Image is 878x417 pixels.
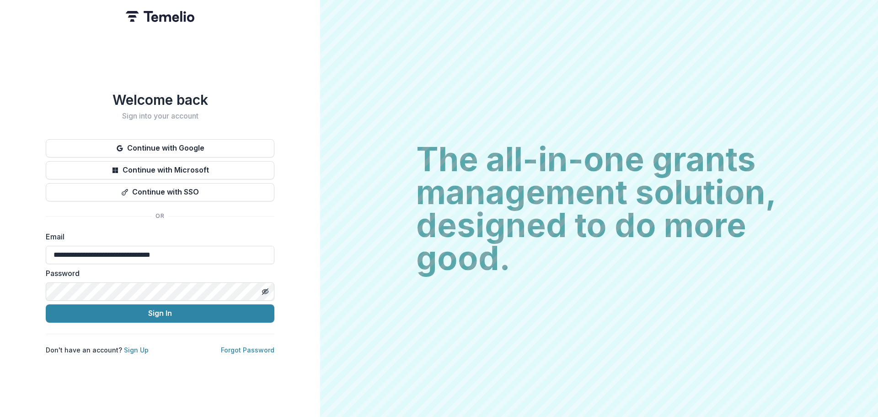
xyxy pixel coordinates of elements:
label: Password [46,268,269,279]
button: Continue with Microsoft [46,161,274,179]
button: Toggle password visibility [258,284,273,299]
button: Continue with Google [46,139,274,157]
a: Forgot Password [221,346,274,354]
button: Continue with SSO [46,183,274,201]
a: Sign Up [124,346,149,354]
img: Temelio [126,11,194,22]
button: Sign In [46,304,274,323]
h2: Sign into your account [46,112,274,120]
h1: Welcome back [46,92,274,108]
label: Email [46,231,269,242]
p: Don't have an account? [46,345,149,355]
